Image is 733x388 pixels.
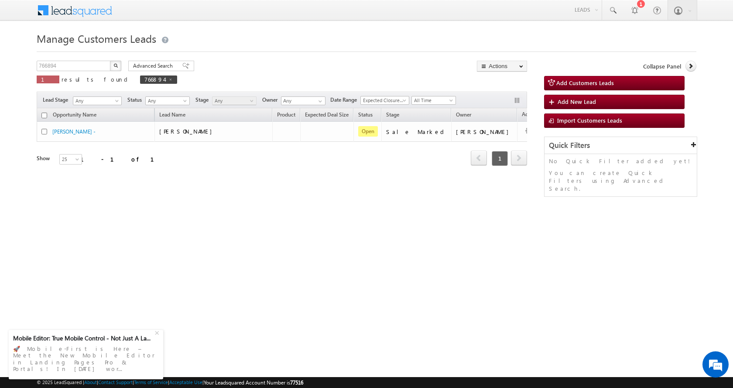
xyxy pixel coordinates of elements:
[144,76,164,83] span: 766894
[411,96,456,105] a: All Time
[84,379,97,385] a: About
[281,96,325,105] input: Type to Search
[557,117,622,124] span: Import Customers Leads
[73,97,119,105] span: Any
[98,379,133,385] a: Contact Support
[169,379,202,385] a: Acceptable Use
[262,96,281,104] span: Owner
[549,169,692,192] p: You can create Quick Filters using Advanced Search.
[456,111,471,118] span: Owner
[301,110,353,121] a: Expected Deal Size
[471,151,487,165] span: prev
[62,76,131,83] span: results found
[386,128,447,136] div: Sale Marked
[212,97,254,105] span: Any
[386,111,399,118] span: Stage
[354,110,377,121] a: Status
[41,113,47,118] input: Check all records
[204,379,303,386] span: Your Leadsquared Account Number is
[382,110,404,121] a: Stage
[412,96,453,104] span: All Time
[517,110,544,121] span: Actions
[277,111,295,118] span: Product
[477,61,527,72] button: Actions
[37,155,52,162] div: Show
[159,127,216,135] span: [PERSON_NAME]
[511,151,527,165] span: next
[13,334,154,342] div: Mobile Editor: True Mobile Control - Not Just A La...
[549,157,692,165] p: No Quick Filter added yet!
[556,79,614,86] span: Add Customers Leads
[492,151,508,166] span: 1
[155,110,190,121] span: Lead Name
[73,96,122,105] a: Any
[53,111,96,118] span: Opportunity Name
[134,379,168,385] a: Terms of Service
[59,154,82,165] a: 25
[360,96,409,105] a: Expected Closure Date
[195,96,212,104] span: Stage
[80,154,164,164] div: 1 - 1 of 1
[330,96,360,104] span: Date Range
[471,151,487,165] a: prev
[212,96,257,105] a: Any
[133,62,175,70] span: Advanced Search
[305,111,349,118] span: Expected Deal Size
[146,97,187,105] span: Any
[60,155,83,163] span: 25
[127,96,145,104] span: Status
[643,62,681,70] span: Collapse Panel
[290,379,303,386] span: 77516
[511,151,527,165] a: next
[37,378,303,387] span: © 2025 LeadSquared | | | | |
[37,31,156,45] span: Manage Customers Leads
[48,110,101,121] a: Opportunity Name
[358,126,378,137] span: Open
[314,97,325,106] a: Show All Items
[558,98,596,105] span: Add New Lead
[113,63,118,68] img: Search
[13,343,159,375] div: 🚀 Mobile-First is Here – Meet the New Mobile Editor in Landing Pages Pro & Portals! In [DATE] wor...
[145,96,190,105] a: Any
[361,96,406,104] span: Expected Closure Date
[153,327,163,337] div: +
[41,76,55,83] span: 1
[545,137,697,154] div: Quick Filters
[456,128,513,136] div: [PERSON_NAME]
[43,96,72,104] span: Lead Stage
[52,128,96,135] a: [PERSON_NAME] -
